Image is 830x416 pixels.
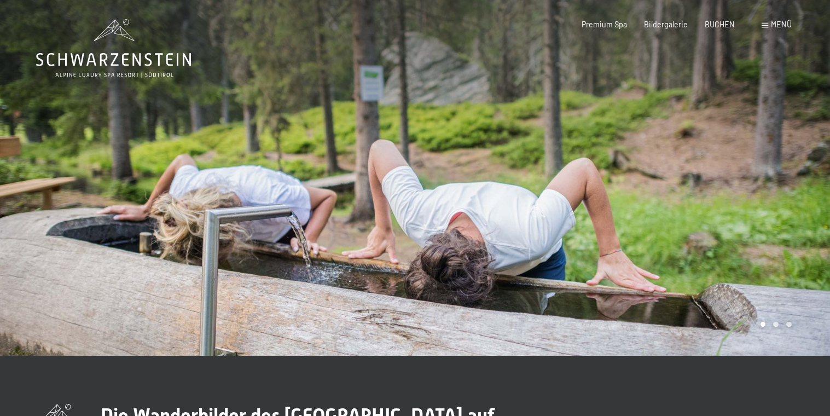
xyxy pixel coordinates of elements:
a: BUCHEN [705,20,735,29]
a: Premium Spa [582,20,627,29]
div: Carousel Pagination [757,322,792,327]
a: Bildergalerie [644,20,688,29]
div: Carousel Page 2 [773,322,779,327]
div: Carousel Page 3 [786,322,792,327]
span: Menü [771,20,792,29]
div: Carousel Page 1 (Current Slide) [761,322,766,327]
